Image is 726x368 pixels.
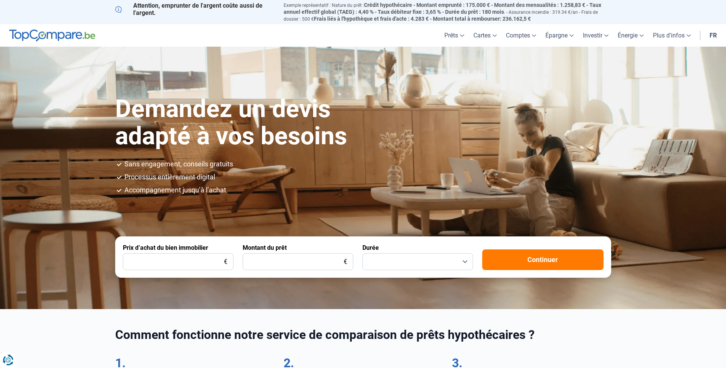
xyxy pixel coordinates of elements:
[124,187,611,194] li: Accompagnement jusqu’à l’achat
[705,24,721,47] a: fr
[578,24,613,47] a: Investir
[115,2,274,16] p: Attention, emprunter de l'argent coûte aussi de l'argent.
[123,244,208,251] label: Prix d’achat du bien immobilier
[648,24,695,47] a: Plus d'infos
[344,259,347,265] span: €
[124,161,611,168] li: Sans engagement, conseils gratuits
[9,29,95,42] img: TopCompare
[124,174,611,181] li: Processus entièrement digital
[362,244,379,251] label: Durée
[501,24,541,47] a: Comptes
[284,2,601,15] span: Crédit hypothécaire - Montant emprunté : 175.000 € - Montant des mensualités : 1.258,83 € - Taux ...
[224,259,227,265] span: €
[469,24,501,47] a: Cartes
[440,24,469,47] a: Prêts
[115,327,611,342] h2: Comment fonctionne notre service de comparaison de prêts hypothécaires ?
[115,96,409,150] h1: Demandez un devis adapté à vos besoins
[541,24,578,47] a: Épargne
[613,24,648,47] a: Énergie
[243,244,287,251] label: Montant du prêt
[284,2,611,22] p: Exemple représentatif : Nature du prêt : . - Assurance incendie : 319.34 €/an - Frais de dossier ...
[482,249,604,270] button: Continuer
[314,16,531,22] span: Frais liés à l'hypothèque et frais d'acte : 4.283 € - Montant total à rembourser: 236.162,5 €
